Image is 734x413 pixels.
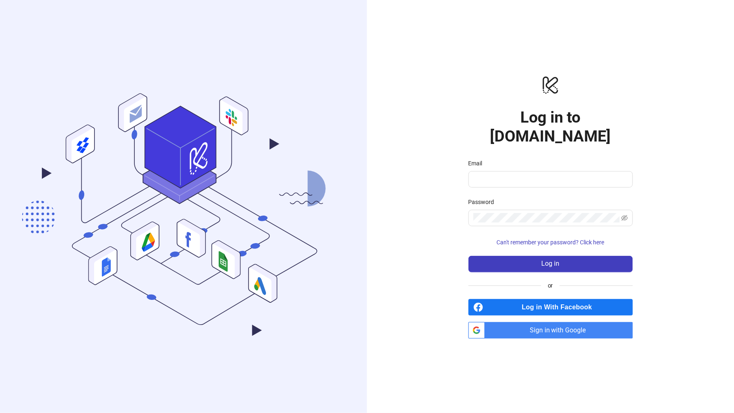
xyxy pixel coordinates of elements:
span: Sign in with Google [488,322,633,339]
h1: Log in to [DOMAIN_NAME] [469,108,633,146]
span: or [541,281,560,290]
span: Log in [542,260,560,267]
input: Email [473,174,626,184]
span: Log in With Facebook [487,299,633,316]
span: eye-invisible [621,215,628,221]
a: Sign in with Google [469,322,633,339]
button: Log in [469,256,633,272]
span: Can't remember your password? Click here [497,239,605,246]
label: Password [469,197,500,206]
input: Password [473,213,620,223]
label: Email [469,159,488,168]
button: Can't remember your password? Click here [469,236,633,249]
a: Log in With Facebook [469,299,633,316]
a: Can't remember your password? Click here [469,239,633,246]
